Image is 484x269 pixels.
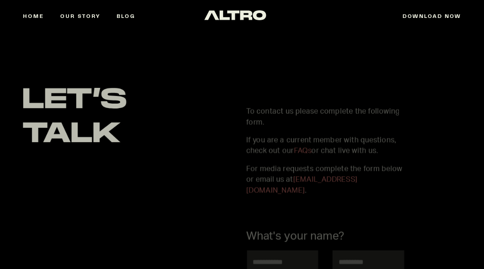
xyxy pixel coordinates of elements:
[204,10,266,20] img: logo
